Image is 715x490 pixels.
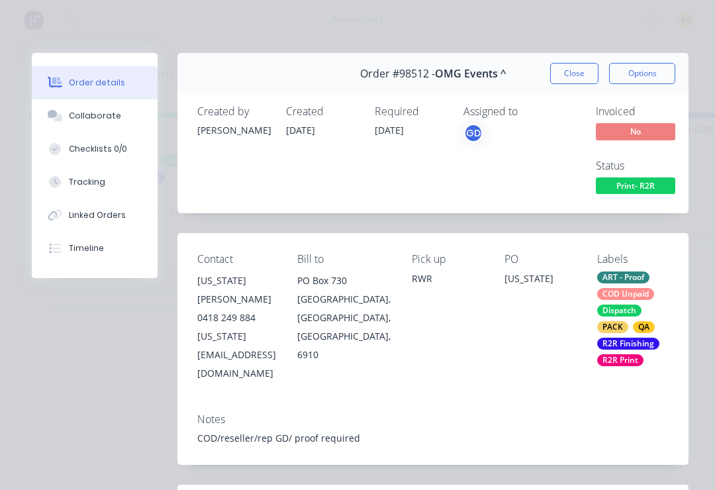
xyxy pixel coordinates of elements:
[32,166,158,199] button: Tracking
[597,253,669,266] div: Labels
[197,253,276,266] div: Contact
[197,413,669,426] div: Notes
[197,271,276,383] div: [US_STATE][PERSON_NAME]0418 249 884[US_STATE][EMAIL_ADDRESS][DOMAIN_NAME]
[375,105,448,118] div: Required
[609,63,675,84] button: Options
[596,123,675,140] span: No
[596,177,675,194] span: Print- R2R
[597,305,642,317] div: Dispatch
[197,271,276,309] div: [US_STATE][PERSON_NAME]
[360,68,435,80] span: Order #98512 -
[597,354,643,366] div: R2R Print
[286,105,359,118] div: Created
[69,176,105,188] div: Tracking
[69,242,104,254] div: Timeline
[197,123,270,137] div: [PERSON_NAME]
[504,271,576,290] div: [US_STATE]
[504,253,576,266] div: PO
[412,271,483,285] div: RWR
[597,288,654,300] div: COD Unpaid
[597,271,649,283] div: ART - Proof
[375,124,404,136] span: [DATE]
[69,143,127,155] div: Checklists 0/0
[597,338,659,350] div: R2R Finishing
[435,68,506,80] span: OMG Events ^
[596,160,695,172] div: Status
[550,63,598,84] button: Close
[412,253,483,266] div: Pick up
[32,66,158,99] button: Order details
[286,124,315,136] span: [DATE]
[197,105,270,118] div: Created by
[69,77,125,89] div: Order details
[32,132,158,166] button: Checklists 0/0
[297,271,391,364] div: PO Box 730[GEOGRAPHIC_DATA], [GEOGRAPHIC_DATA], [GEOGRAPHIC_DATA], 6910
[197,327,276,383] div: [US_STATE][EMAIL_ADDRESS][DOMAIN_NAME]
[297,290,391,364] div: [GEOGRAPHIC_DATA], [GEOGRAPHIC_DATA], [GEOGRAPHIC_DATA], 6910
[32,232,158,265] button: Timeline
[69,110,121,122] div: Collaborate
[633,321,655,333] div: QA
[32,199,158,232] button: Linked Orders
[297,253,391,266] div: Bill to
[596,105,695,118] div: Invoiced
[463,123,483,143] button: GD
[463,105,596,118] div: Assigned to
[597,321,628,333] div: PACK
[297,271,391,290] div: PO Box 730
[197,309,276,327] div: 0418 249 884
[69,209,126,221] div: Linked Orders
[32,99,158,132] button: Collaborate
[596,177,675,197] button: Print- R2R
[197,431,669,445] div: COD/reseller/rep GD/ proof required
